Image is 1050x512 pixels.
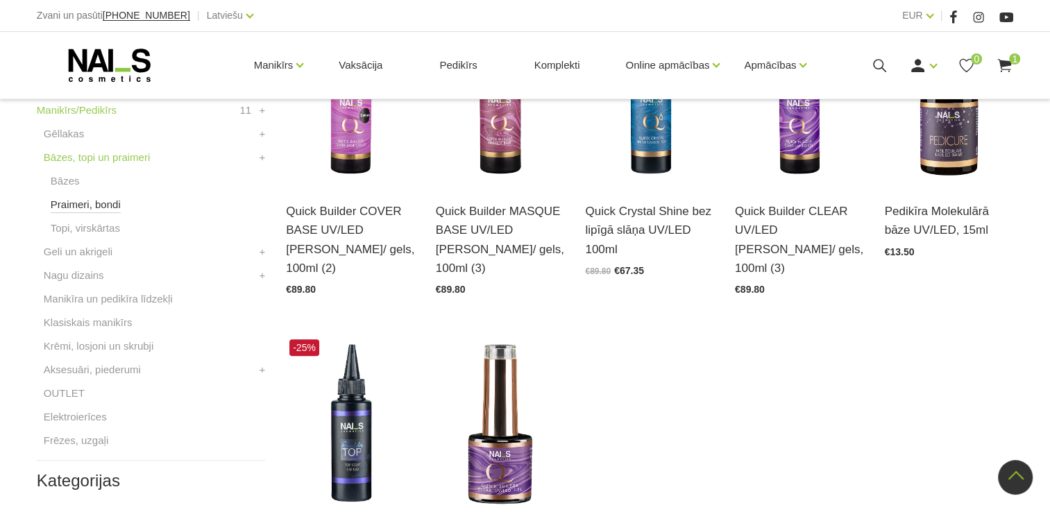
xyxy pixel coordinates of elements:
a: Quick Builder CLEAR UV/LED [PERSON_NAME]/ gels, 100ml (3) [735,202,864,278]
a: Elektroierīces [44,409,107,425]
a: 1 [996,57,1013,74]
span: 1 [1009,53,1020,65]
a: Gēllakas [44,126,84,142]
a: Vaksācija [328,32,393,99]
a: Krēmi, losjoni un skrubji [44,338,153,355]
a: Quick Crystal Shine bez lipīgā slāņa UV/LED 100ml [585,202,714,259]
span: €89.80 [585,266,611,276]
a: Bāzes [51,173,80,189]
a: Pedikīrs [428,32,488,99]
a: Klasiskais manikīrs [44,314,133,331]
span: €89.80 [735,284,765,295]
a: + [259,126,265,142]
span: 11 [239,102,251,119]
span: | [940,7,943,24]
a: Pedikīra Molekulārā bāze UV/LED, 15ml [885,202,1014,239]
a: Apmācības [744,37,796,93]
a: Nagu dizains [44,267,104,284]
a: 0 [958,57,975,74]
a: OUTLET [44,385,85,402]
a: + [259,267,265,284]
a: Quick Builder COVER BASE UV/LED [PERSON_NAME]/ gels, 100ml (2) [286,202,415,278]
span: | [197,7,200,24]
a: Manikīrs/Pedikīrs [37,102,117,119]
a: + [259,361,265,378]
span: €67.35 [614,265,644,276]
a: Manikīrs [254,37,294,93]
a: EUR [902,7,923,24]
a: Komplekti [523,32,591,99]
a: + [259,102,265,119]
a: + [259,149,265,166]
a: Online apmācības [625,37,709,93]
h2: Kategorijas [37,472,265,490]
span: €89.80 [436,284,466,295]
span: €89.80 [286,284,316,295]
a: Frēzes, uzgaļi [44,432,108,449]
a: Topi, virskārtas [51,220,120,237]
a: Latviešu [207,7,243,24]
a: Quick Builder MASQUE BASE UV/LED [PERSON_NAME]/ gels, 100ml (3) [436,202,565,278]
a: Aksesuāri, piederumi [44,361,141,378]
span: -25% [289,339,319,356]
span: 0 [971,53,982,65]
a: Bāzes, topi un praimeri [44,149,150,166]
span: €13.50 [885,246,915,257]
a: [PHONE_NUMBER] [103,10,190,21]
a: Geli un akrigeli [44,244,112,260]
a: Praimeri, bondi [51,196,121,213]
a: Manikīra un pedikīra līdzekļi [44,291,173,307]
a: + [259,244,265,260]
div: Zvani un pasūti [37,7,190,24]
